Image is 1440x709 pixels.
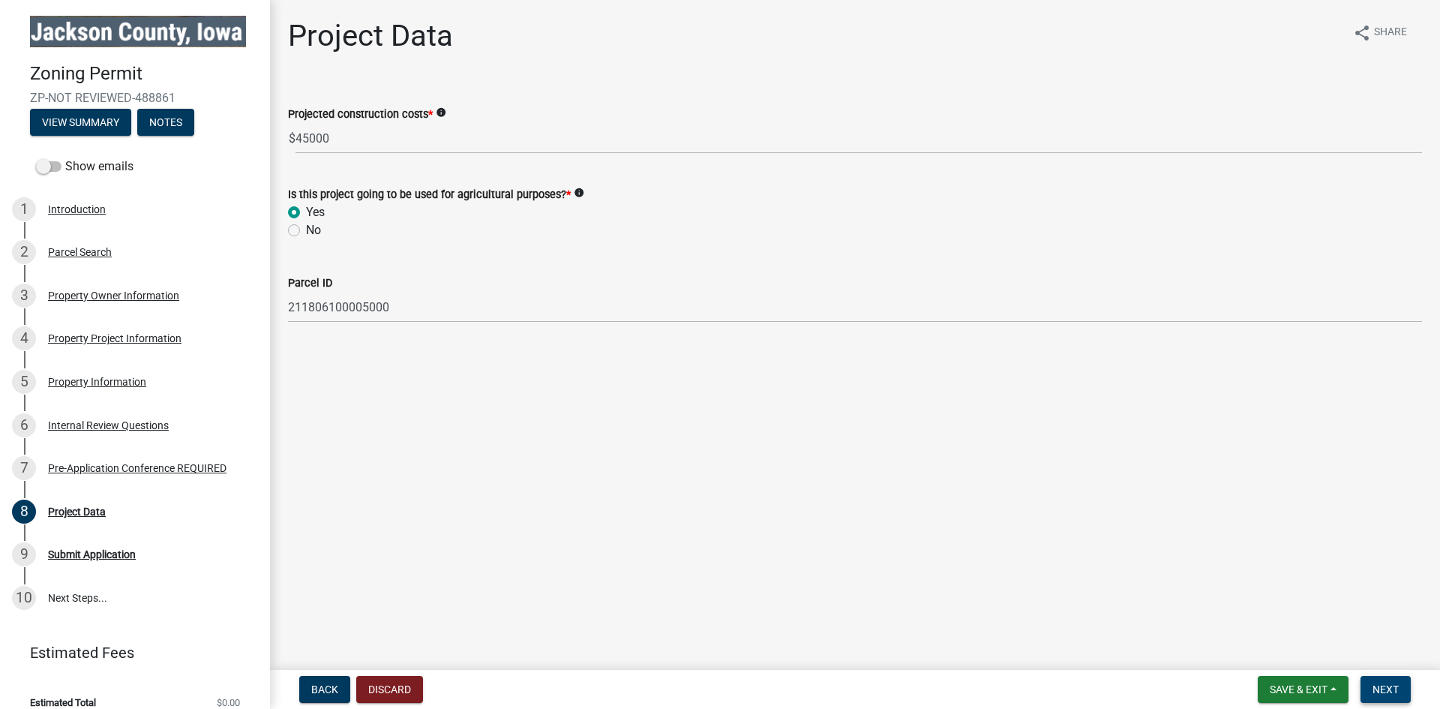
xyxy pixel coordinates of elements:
[288,110,433,120] label: Projected construction costs
[48,377,146,387] div: Property Information
[137,117,194,129] wm-modal-confirm: Notes
[299,676,350,703] button: Back
[311,683,338,695] span: Back
[12,638,246,668] a: Estimated Fees
[217,698,240,707] span: $0.00
[288,18,453,54] h1: Project Data
[12,586,36,610] div: 10
[48,420,169,431] div: Internal Review Questions
[30,63,258,85] h4: Zoning Permit
[288,190,571,200] label: Is this project going to be used for agricultural purposes?
[12,456,36,480] div: 7
[48,290,179,301] div: Property Owner Information
[48,247,112,257] div: Parcel Search
[288,123,296,154] span: $
[1270,683,1327,695] span: Save & Exit
[12,326,36,350] div: 4
[36,158,133,176] label: Show emails
[436,107,446,118] i: info
[12,413,36,437] div: 6
[12,240,36,264] div: 2
[574,188,584,198] i: info
[12,370,36,394] div: 5
[288,278,332,289] label: Parcel ID
[48,549,136,560] div: Submit Application
[48,463,226,473] div: Pre-Application Conference REQUIRED
[356,676,423,703] button: Discard
[48,204,106,215] div: Introduction
[306,203,325,221] label: Yes
[306,221,321,239] label: No
[1360,676,1411,703] button: Next
[30,698,96,707] span: Estimated Total
[1353,24,1371,42] i: share
[1341,18,1419,47] button: shareShare
[30,109,131,136] button: View Summary
[12,197,36,221] div: 1
[30,91,240,105] span: ZP-NOT REVIEWED-488861
[12,284,36,308] div: 3
[12,542,36,566] div: 9
[48,333,181,344] div: Property Project Information
[48,506,106,517] div: Project Data
[12,500,36,524] div: 8
[1372,683,1399,695] span: Next
[30,16,246,47] img: Jackson County, Iowa
[137,109,194,136] button: Notes
[30,117,131,129] wm-modal-confirm: Summary
[1258,676,1348,703] button: Save & Exit
[1374,24,1407,42] span: Share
